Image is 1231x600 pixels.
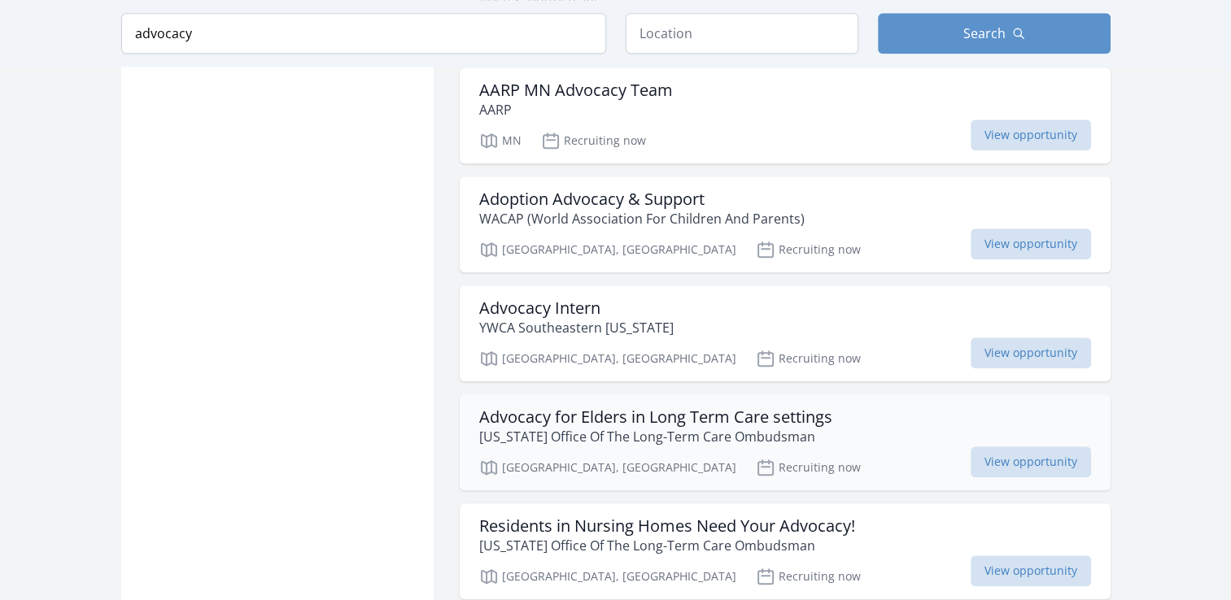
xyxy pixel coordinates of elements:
[971,228,1091,259] span: View opportunity
[971,446,1091,477] span: View opportunity
[479,458,736,477] p: [GEOGRAPHIC_DATA], [GEOGRAPHIC_DATA]
[460,503,1111,599] a: Residents in Nursing Homes Need Your Advocacy! [US_STATE] Office Of The Long-Term Care Ombudsman ...
[479,189,805,209] h3: Adoption Advocacy & Support
[971,337,1091,368] span: View opportunity
[479,240,736,259] p: [GEOGRAPHIC_DATA], [GEOGRAPHIC_DATA]
[479,427,832,446] p: [US_STATE] Office Of The Long-Term Care Ombudsman
[479,298,674,318] h3: Advocacy Intern
[479,536,855,555] p: [US_STATE] Office Of The Long-Term Care Ombudsman
[479,100,673,120] p: AARP
[971,555,1091,586] span: View opportunity
[756,458,861,477] p: Recruiting now
[460,67,1111,163] a: AARP MN Advocacy Team AARP MN Recruiting now View opportunity
[756,240,861,259] p: Recruiting now
[460,394,1111,490] a: Advocacy for Elders in Long Term Care settings [US_STATE] Office Of The Long-Term Care Ombudsman ...
[460,176,1111,272] a: Adoption Advocacy & Support WACAP (World Association For Children And Parents) [GEOGRAPHIC_DATA],...
[479,407,832,427] h3: Advocacy for Elders in Long Term Care settings
[479,516,855,536] h3: Residents in Nursing Homes Need Your Advocacy!
[479,567,736,586] p: [GEOGRAPHIC_DATA], [GEOGRAPHIC_DATA]
[479,349,736,368] p: [GEOGRAPHIC_DATA], [GEOGRAPHIC_DATA]
[541,131,646,150] p: Recruiting now
[121,13,606,54] input: Keyword
[479,209,805,228] p: WACAP (World Association For Children And Parents)
[626,13,858,54] input: Location
[878,13,1111,54] button: Search
[756,349,861,368] p: Recruiting now
[963,24,1006,43] span: Search
[479,131,522,150] p: MN
[479,80,673,100] h3: AARP MN Advocacy Team
[971,120,1091,150] span: View opportunity
[460,285,1111,381] a: Advocacy Intern YWCA Southeastern [US_STATE] [GEOGRAPHIC_DATA], [GEOGRAPHIC_DATA] Recruiting now ...
[756,567,861,586] p: Recruiting now
[479,318,674,337] p: YWCA Southeastern [US_STATE]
